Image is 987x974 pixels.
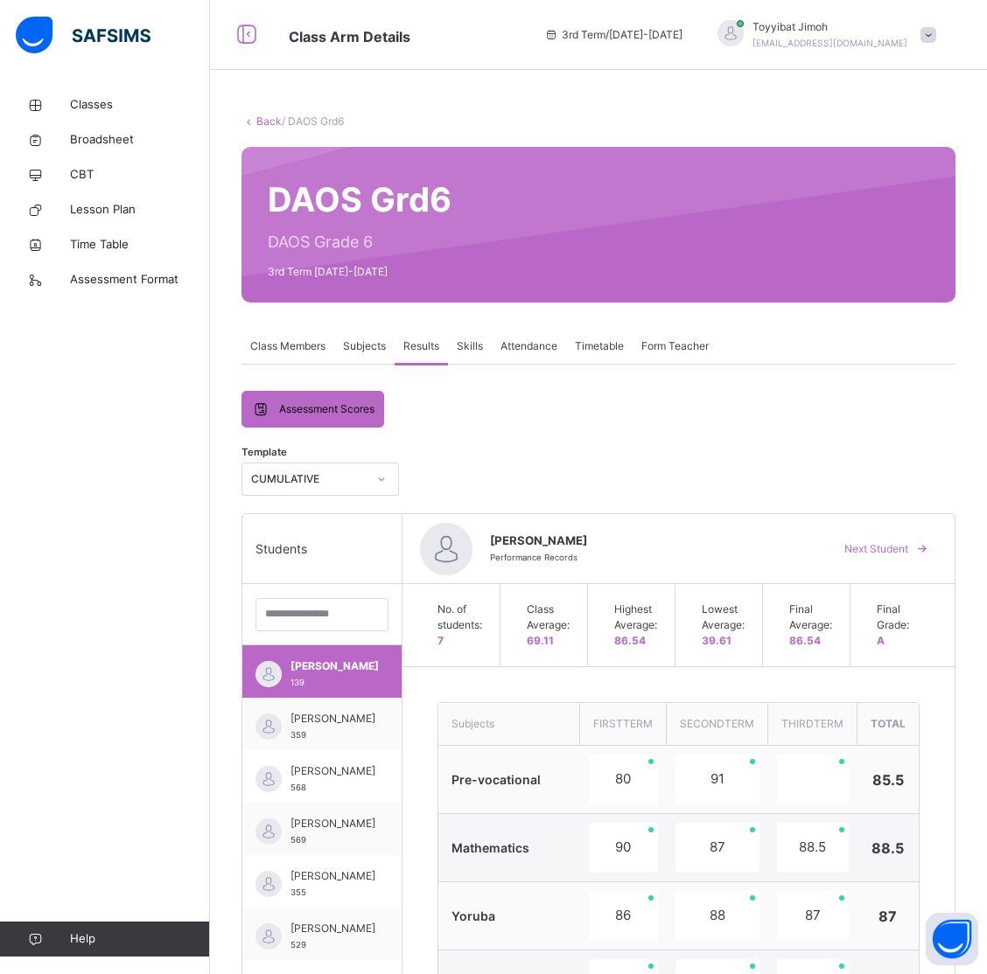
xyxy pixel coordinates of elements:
span: 86.54 [789,634,821,647]
span: 568 [290,783,306,792]
button: Open asap [926,913,978,965]
div: 91 [675,755,759,804]
span: [PERSON_NAME] [290,868,375,884]
img: default.svg [420,523,472,575]
span: Form Teacher [641,338,709,354]
span: Skills [457,338,483,354]
span: 355 [290,887,306,897]
span: [PERSON_NAME] [290,658,379,674]
span: Time Table [70,236,210,254]
span: [PERSON_NAME] [490,532,814,550]
span: Final Grade: [877,602,920,633]
span: [PERSON_NAME] [290,711,375,727]
span: Lowest Average: [702,602,745,633]
span: No. of students: [437,602,482,633]
span: 7 [437,634,444,647]
th: SECOND TERM [667,703,768,746]
span: Pre-vocational [451,772,541,787]
span: Classes [70,96,210,114]
span: Attendance [500,338,557,354]
span: 69.11 [527,634,554,647]
th: Subjects [438,703,580,746]
span: 39.61 [702,634,731,647]
div: CUMULATIVE [251,471,367,487]
span: [PERSON_NAME] [290,921,375,936]
span: Class Arm Details [289,28,410,45]
div: 88 [675,891,759,941]
span: CBT [70,166,210,184]
span: Mathematics [451,840,529,855]
span: Yoruba [451,908,495,923]
span: [PERSON_NAME] [290,763,375,779]
span: 3rd Term [DATE]-[DATE] [268,264,451,280]
span: Template [241,445,287,460]
span: 529 [290,940,306,950]
th: THIRD TERM [768,703,857,746]
span: 88.5 [871,839,904,857]
span: Final Average: [789,602,832,633]
div: 90 [589,823,658,873]
img: default.svg [255,766,282,792]
span: Subjects [343,338,386,354]
span: Total [871,717,906,730]
span: 87 [878,908,897,925]
div: 80 [589,755,658,804]
img: default.svg [255,871,282,897]
div: 87 [777,891,849,941]
span: 86.54 [614,634,646,647]
span: A [877,634,885,647]
span: 569 [290,835,306,845]
img: default.svg [255,923,282,950]
span: [EMAIL_ADDRESS][DOMAIN_NAME] [752,38,907,48]
span: 139 [290,678,304,687]
img: default.svg [255,713,282,740]
div: 88.5 [777,823,849,873]
span: Help [70,930,209,948]
th: FIRST TERM [580,703,667,746]
span: Assessment Format [70,271,210,289]
span: 359 [290,730,306,740]
div: 87 [675,823,759,873]
div: ToyyibatJimoh [700,19,945,51]
span: Next Student [844,541,908,557]
img: default.svg [255,661,282,687]
span: Highest Average: [614,602,657,633]
span: [PERSON_NAME] [290,816,375,831]
img: default.svg [255,818,282,845]
span: Broadsheet [70,131,210,149]
span: session/term information [544,27,682,43]
span: / DAOS Grd6 [282,115,344,128]
span: Toyyibat Jimoh [752,19,907,35]
span: Performance Records [490,553,577,562]
span: Lesson Plan [70,201,210,219]
a: Back [256,115,282,128]
div: 86 [589,891,658,941]
span: 85.5 [872,771,904,789]
span: Results [403,338,439,354]
span: Timetable [575,338,624,354]
span: Class Average: [527,602,570,633]
span: Students [255,539,307,558]
img: safsims [16,17,150,53]
span: Assessment Scores [279,401,374,417]
span: Class Members [250,338,325,354]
